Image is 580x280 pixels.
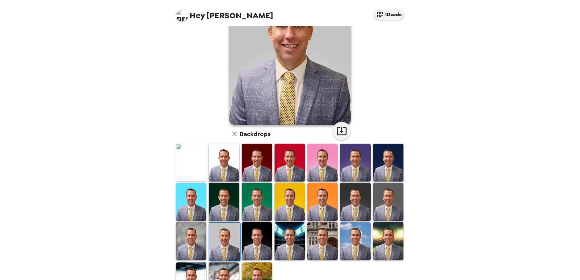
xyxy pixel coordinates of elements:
[176,144,206,182] img: Original
[240,129,270,139] h6: Backdrops
[176,9,188,21] img: profile pic
[176,6,273,20] span: [PERSON_NAME]
[374,9,404,20] button: IDcode
[190,10,205,21] span: Hey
